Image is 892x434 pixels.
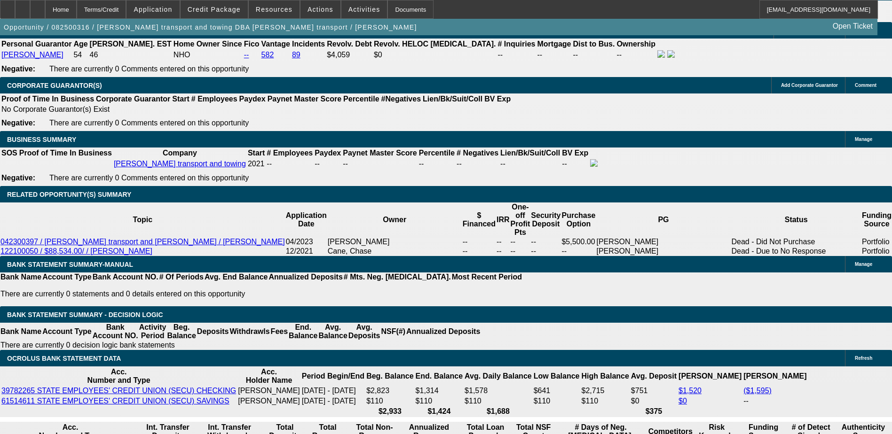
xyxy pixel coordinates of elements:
[256,6,292,13] span: Resources
[134,6,172,13] span: Application
[373,50,497,60] td: $0
[285,247,327,256] td: 12/2021
[292,40,325,48] b: Incidents
[510,247,531,256] td: --
[581,386,629,395] td: $2,715
[327,247,462,256] td: Cane, Chase
[861,237,892,247] td: Portfolio
[423,95,482,103] b: Lien/Bk/Suit/Coll
[415,407,463,416] th: $1,424
[166,323,196,341] th: Beg. Balance
[533,396,580,406] td: $110
[743,387,772,395] a: ($1,595)
[855,356,872,361] span: Refresh
[596,237,731,247] td: [PERSON_NAME]
[496,202,510,237] th: IRR
[596,247,731,256] td: [PERSON_NAME]
[341,0,387,18] button: Activities
[590,159,598,167] img: facebook-icon.png
[73,40,87,48] b: Age
[301,396,365,406] td: [DATE] - [DATE]
[7,311,163,318] span: Bank Statement Summary - Decision Logic
[462,247,496,256] td: --
[90,40,172,48] b: [PERSON_NAME]. EST
[464,407,532,416] th: $1,688
[667,50,675,58] img: linkedin-icon.png
[244,51,249,59] a: --
[114,160,246,168] a: [PERSON_NAME] transport and towing
[457,160,498,168] div: --
[197,323,229,341] th: Deposits
[616,40,655,48] b: Ownership
[1,51,63,59] a: [PERSON_NAME]
[49,174,249,182] span: There are currently 0 Comments entered on this opportunity
[327,202,462,237] th: Owner
[237,396,300,406] td: [PERSON_NAME]
[268,272,343,282] th: Annualized Deposits
[172,95,189,103] b: Start
[537,50,572,60] td: --
[781,83,838,88] span: Add Corporate Guarantor
[510,202,531,237] th: One-off Profit Pts
[348,6,380,13] span: Activities
[731,237,861,247] td: Dead - Did Not Purchase
[1,119,35,127] b: Negative:
[0,290,522,298] p: There are currently 0 statements and 0 details entered on this opportunity
[631,367,677,385] th: Avg. Deposit
[561,237,596,247] td: $5,500.00
[380,323,406,341] th: NSF(#)
[366,367,414,385] th: Beg. Balance
[318,323,347,341] th: Avg. Balance
[49,65,249,73] span: There are currently 0 Comments entered on this opportunity
[678,367,742,385] th: [PERSON_NAME]
[181,0,248,18] button: Credit Package
[679,387,702,395] a: $1,520
[188,6,241,13] span: Credit Package
[374,40,496,48] b: Revolv. HELOC [MEDICAL_DATA].
[1,94,95,104] th: Proof of Time In Business
[0,238,285,246] a: 042300397 / [PERSON_NAME] transport and [PERSON_NAME] / [PERSON_NAME]
[326,50,372,60] td: $4,059
[89,50,172,60] td: 46
[415,396,463,406] td: $110
[530,247,561,256] td: --
[229,323,270,341] th: Withdrawls
[451,272,522,282] th: Most Recent Period
[126,0,179,18] button: Application
[173,50,243,60] td: NHO
[497,50,536,60] td: --
[249,0,300,18] button: Resources
[731,247,861,256] td: Dead - Due to No Response
[1,65,35,73] b: Negative:
[308,6,333,13] span: Actions
[1,387,236,395] a: 39782265 STATE EMPLOYEES' CREDIT UNION (SECU) CHECKING
[42,323,92,341] th: Account Type
[1,367,237,385] th: Acc. Number and Type
[92,272,159,282] th: Bank Account NO.
[596,202,731,237] th: PG
[7,191,131,198] span: RELATED OPPORTUNITY(S) SUMMARY
[533,367,580,385] th: Low Balance
[530,237,561,247] td: --
[829,18,876,34] a: Open Ticket
[301,367,365,385] th: Period Begin/End
[419,160,455,168] div: --
[1,40,71,48] b: Personal Guarantor
[285,202,327,237] th: Application Date
[237,367,300,385] th: Acc. Holder Name
[381,95,421,103] b: #Negatives
[581,367,629,385] th: High Balance
[301,386,365,395] td: [DATE] - [DATE]
[1,105,515,114] td: No Corporate Guarantor(s) Exist
[1,397,229,405] a: 61514611 STATE EMPLOYEES' CREDIT UNION (SECU) SAVINGS
[561,159,589,169] td: --
[261,51,274,59] a: 582
[327,237,462,247] td: [PERSON_NAME]
[191,95,237,103] b: # Employees
[861,202,892,237] th: Funding Source
[533,386,580,395] td: $641
[7,82,102,89] span: CORPORATE GUARANTOR(S)
[204,272,268,282] th: Avg. End Balance
[0,247,152,255] a: 122100050 / $88,534.00/ / [PERSON_NAME]
[861,247,892,256] td: Portfolio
